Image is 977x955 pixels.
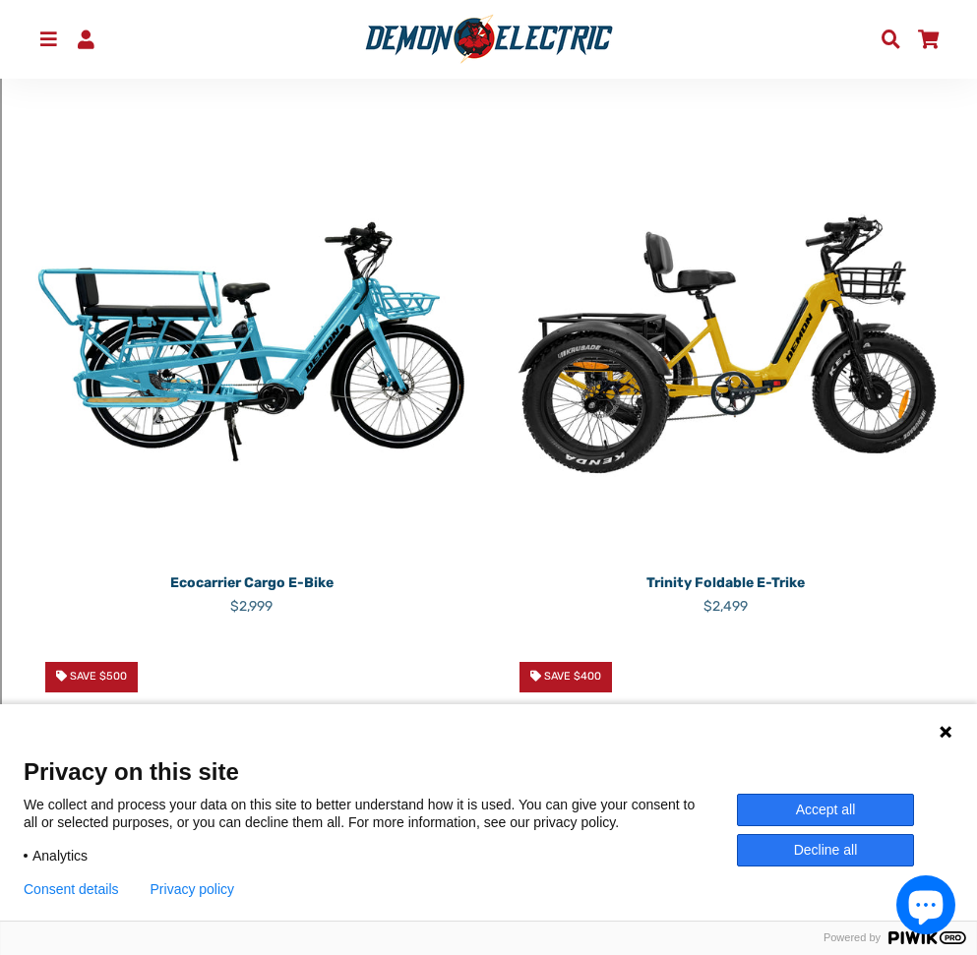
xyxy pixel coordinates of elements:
div: Sign out [8,96,969,114]
img: Demon Electric logo [358,14,620,65]
inbox-online-store-chat: Shopify online store chat [890,875,961,939]
div: Rename [8,114,969,132]
button: Decline all [737,834,914,866]
span: Save $400 [544,670,601,683]
span: Analytics [32,847,88,865]
span: Save $500 [70,670,127,683]
span: Privacy on this site [24,757,953,786]
p: We collect and process your data on this site to better understand how it is used. You can give y... [24,796,737,831]
div: Delete [8,61,969,79]
button: Consent details [24,881,119,897]
div: Sort A > Z [8,8,969,26]
span: Powered by [816,931,888,944]
div: Move To ... [8,43,969,61]
a: Privacy policy [151,881,235,897]
div: Move To ... [8,132,969,149]
button: Accept all [737,794,914,826]
div: Options [8,79,969,96]
div: Sort New > Old [8,26,969,43]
